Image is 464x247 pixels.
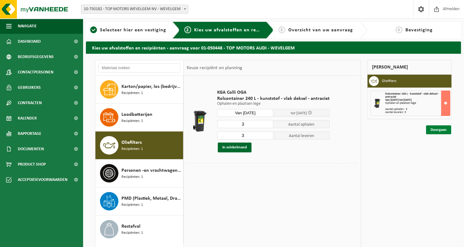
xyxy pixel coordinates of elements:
p: Ophalen en plaatsen lege [217,102,330,106]
span: Karton/papier, los (bedrijven) [121,83,182,90]
span: 4 [396,26,402,33]
button: Personen -en vrachtwagenbanden met en zonder velg Recipiënten: 1 [95,159,183,187]
span: Kalender [18,111,37,126]
h2: Kies uw afvalstoffen en recipiënten - aanvraag voor 01-050448 - TOP MOTORS AUDI - WEVELGEM [86,41,461,53]
input: Selecteer datum [217,109,274,117]
span: 3 [278,26,285,33]
button: Karton/papier, los (bedrijven) Recipiënten: 1 [95,76,183,104]
div: Aantal leveren: 3 [385,111,450,114]
span: Recipiënten: 1 [121,90,143,96]
span: Gebruikers [18,80,41,95]
span: Recipiënten: 1 [121,118,143,124]
span: 2 [184,26,191,33]
span: Loodbatterijen [121,111,152,118]
div: Aantal ophalen : 3 [385,108,450,111]
span: Aantal leveren [273,131,330,139]
span: Kies uw afvalstoffen en recipiënten [194,28,278,33]
h3: Oliefilters [382,76,397,86]
span: Rapportage [18,126,41,141]
a: 1Selecteer hier een vestiging [89,26,167,34]
span: Personen -en vrachtwagenbanden met en zonder velg [121,167,182,174]
span: Dashboard [18,34,41,49]
span: 10-750182 - TOP MOTORS WEVELGEM NV - WEVELGEM [81,5,188,14]
span: Overzicht van uw aanvraag [288,28,353,33]
span: Bevestiging [405,28,433,33]
span: Bedrijfsgegevens [18,49,54,65]
span: 10-750182 - TOP MOTORS WEVELGEM NV - WEVELGEM [81,5,188,14]
span: PMD (Plastiek, Metaal, Drankkartons) (bedrijven) [121,195,182,202]
span: Product Shop [18,157,46,172]
span: Acceptatievoorwaarden [18,172,67,187]
span: Recipiënten: 1 [121,230,143,236]
span: Rolcontainer 240 L - kunststof - vlak deksel - antraciet [217,96,330,102]
div: Ophalen en plaatsen lege [385,102,450,105]
span: tot [DATE] [291,111,307,115]
span: Selecteer hier een vestiging [100,28,166,33]
span: 1 [90,26,97,33]
a: Doorgaan [426,125,451,134]
button: Restafval Recipiënten: 1 [95,215,183,243]
span: Oliefilters [121,139,142,146]
span: KGA Colli OGA [217,89,330,96]
span: Recipiënten: 1 [121,174,143,180]
div: Keuze recipiënt en planning [184,60,245,76]
strong: Van [DATE] tot [DATE] [385,98,412,102]
button: Oliefilters Recipiënten: 1 [95,131,183,159]
span: Recipiënten: 1 [121,146,143,152]
button: PMD (Plastiek, Metaal, Drankkartons) (bedrijven) Recipiënten: 1 [95,187,183,215]
span: Navigatie [18,18,37,34]
div: [PERSON_NAME] [367,60,452,75]
button: In winkelmand [218,143,251,152]
span: Rolcontainer 240 L - kunststof - vlak deksel - antraciet [385,92,439,99]
span: Contactpersonen [18,65,53,80]
button: Loodbatterijen Recipiënten: 1 [95,104,183,131]
input: Materiaal zoeken [98,63,180,73]
span: Restafval [121,223,140,230]
span: Recipiënten: 1 [121,202,143,208]
span: Contracten [18,95,42,111]
span: Aantal ophalen [273,120,330,128]
span: Documenten [18,141,44,157]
